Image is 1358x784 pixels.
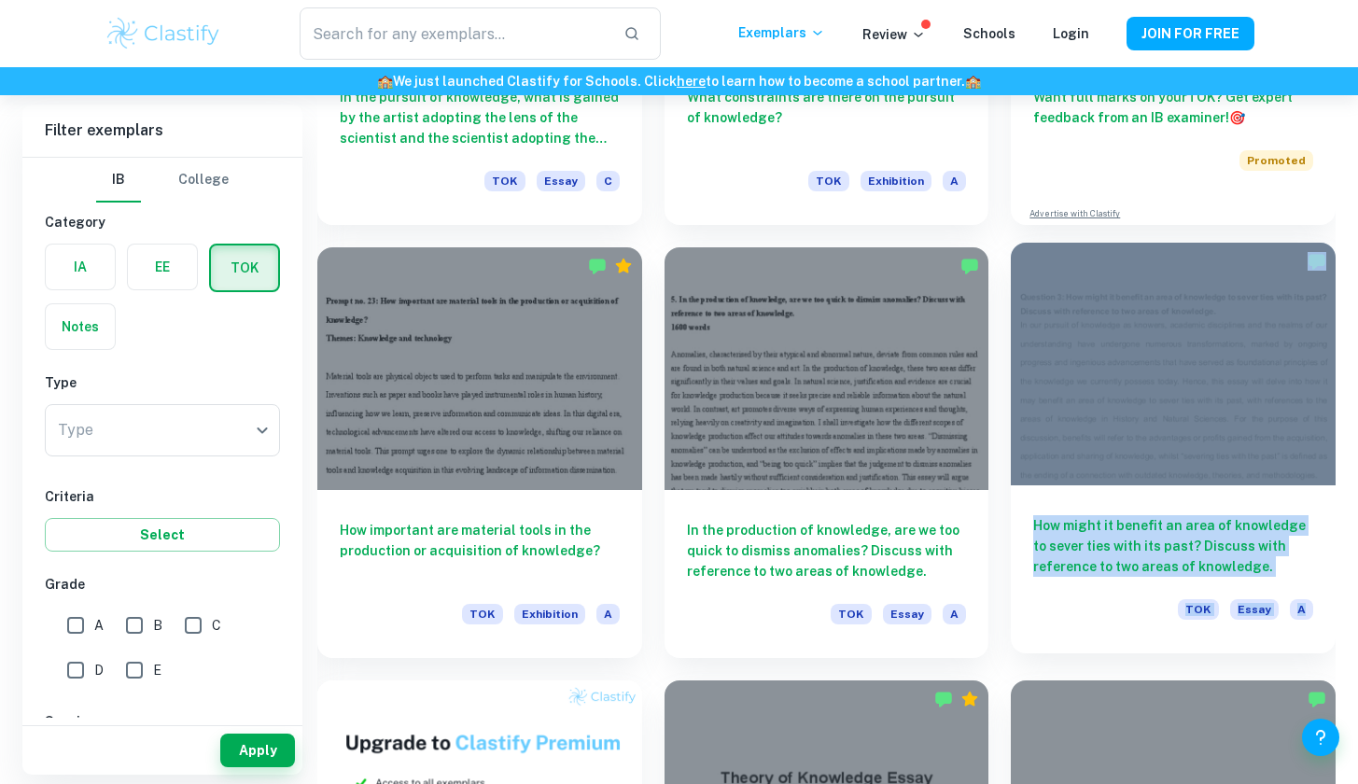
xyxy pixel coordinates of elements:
a: here [677,74,706,89]
span: 🎯 [1229,110,1245,125]
h6: Grade [45,574,280,595]
button: Help and Feedback [1302,719,1339,756]
span: 🏫 [965,74,981,89]
input: Search for any exemplars... [300,7,608,60]
img: Marked [1308,252,1326,271]
h6: In the pursuit of knowledge, what is gained by the artist adopting the lens of the scientist and ... [340,87,620,148]
button: EE [128,245,197,289]
span: Promoted [1239,150,1313,171]
h6: Criteria [45,486,280,507]
div: Premium [614,257,633,275]
span: 🏫 [377,74,393,89]
span: Essay [537,171,585,191]
h6: Type [45,372,280,393]
h6: How important are material tools in the production or acquisition of knowledge? [340,520,620,581]
img: Marked [588,257,607,275]
span: Exhibition [861,171,931,191]
span: D [94,660,104,680]
h6: We just launched Clastify for Schools. Click to learn how to become a school partner. [4,71,1354,91]
span: TOK [808,171,849,191]
img: Marked [1308,690,1326,708]
div: Premium [960,690,979,708]
span: TOK [1178,599,1219,620]
a: In the production of knowledge, are we too quick to dismiss anomalies? Discuss with reference to ... [665,247,989,659]
span: Exhibition [514,604,585,624]
button: College [178,158,229,203]
h6: Category [45,212,280,232]
p: Review [862,24,926,45]
span: A [1290,599,1313,620]
h6: Session [45,711,280,732]
a: How important are material tools in the production or acquisition of knowledge?TOKExhibitionA [317,247,642,659]
button: JOIN FOR FREE [1127,17,1254,50]
img: Marked [960,257,979,275]
span: A [94,615,104,636]
img: Marked [934,690,953,708]
span: C [596,171,620,191]
p: Exemplars [738,22,825,43]
button: IA [46,245,115,289]
a: How might it benefit an area of knowledge to sever ties with its past? Discuss with reference to ... [1011,247,1336,659]
button: Notes [46,304,115,349]
a: Login [1053,26,1089,41]
button: Apply [220,734,295,767]
h6: Filter exemplars [22,105,302,157]
a: Schools [963,26,1015,41]
a: Advertise with Clastify [1029,207,1120,220]
span: TOK [484,171,525,191]
span: TOK [831,604,872,624]
span: A [943,604,966,624]
h6: Want full marks on your TOK ? Get expert feedback from an IB examiner! [1033,87,1313,128]
span: A [943,171,966,191]
span: Essay [1230,599,1279,620]
button: Select [45,518,280,552]
span: TOK [462,604,503,624]
span: C [212,615,221,636]
span: A [596,604,620,624]
span: B [153,615,162,636]
div: Filter type choice [96,158,229,203]
span: Essay [883,604,931,624]
img: Clastify logo [105,15,223,52]
button: IB [96,158,141,203]
h6: What constraints are there on the pursuit of knowledge? [687,87,967,148]
span: E [153,660,161,680]
button: TOK [211,245,278,290]
h6: In the production of knowledge, are we too quick to dismiss anomalies? Discuss with reference to ... [687,520,967,581]
h6: How might it benefit an area of knowledge to sever ties with its past? Discuss with reference to ... [1033,515,1313,577]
